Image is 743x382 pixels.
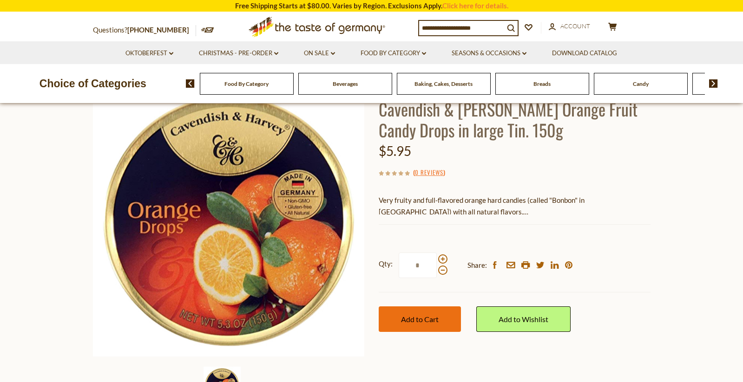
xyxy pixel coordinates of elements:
img: Cavendish & Harvey Orange Fruit Candy Drops [93,85,365,356]
img: next arrow [709,79,718,88]
span: ( ) [413,168,445,177]
span: $5.95 [379,143,411,159]
p: Very fruity and full-flavored orange hard candies (called "Bonbon" in [GEOGRAPHIC_DATA]) with all... [379,194,651,218]
span: Add to Cart [401,315,439,324]
a: Click here for details. [442,1,508,10]
a: Beverages [333,80,358,87]
input: Qty: [399,253,437,278]
h1: Cavendish & [PERSON_NAME] Orange Fruit Candy Drops in large Tin. 150g [379,98,651,140]
a: Download Catalog [552,48,617,58]
button: Add to Cart [379,306,461,332]
a: Oktoberfest [125,48,173,58]
span: Account [560,22,590,30]
a: Breads [533,80,551,87]
strong: Qty: [379,258,393,270]
a: Candy [633,80,649,87]
span: Share: [467,259,487,271]
a: Account [549,21,590,32]
a: Baking, Cakes, Desserts [414,80,473,87]
a: On Sale [304,48,335,58]
a: 0 Reviews [415,168,443,178]
a: Add to Wishlist [476,306,571,332]
img: previous arrow [186,79,195,88]
a: Food By Category [361,48,426,58]
a: [PHONE_NUMBER] [127,26,189,34]
p: Questions? [93,24,196,36]
a: Seasons & Occasions [452,48,526,58]
a: Christmas - PRE-ORDER [199,48,278,58]
a: Food By Category [224,80,269,87]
